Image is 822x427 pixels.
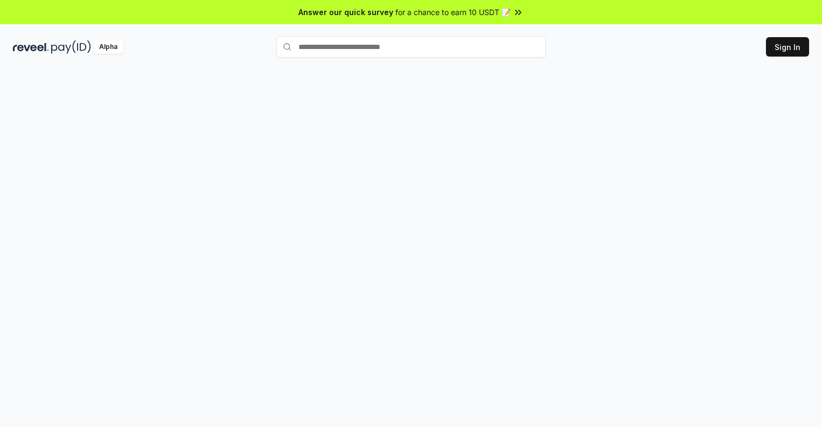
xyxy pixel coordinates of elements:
[395,6,511,18] span: for a chance to earn 10 USDT 📝
[298,6,393,18] span: Answer our quick survey
[13,40,49,54] img: reveel_dark
[51,40,91,54] img: pay_id
[93,40,123,54] div: Alpha
[766,37,809,57] button: Sign In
